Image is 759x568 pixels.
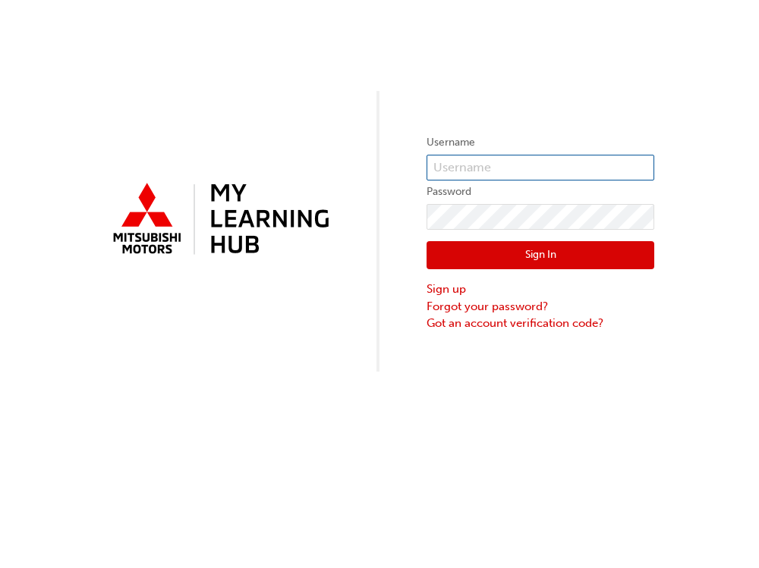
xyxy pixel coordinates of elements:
[427,281,654,298] a: Sign up
[427,315,654,332] a: Got an account verification code?
[427,183,654,201] label: Password
[427,241,654,270] button: Sign In
[105,177,332,263] img: mmal
[427,133,654,152] label: Username
[427,155,654,180] input: Username
[427,298,654,315] a: Forgot your password?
